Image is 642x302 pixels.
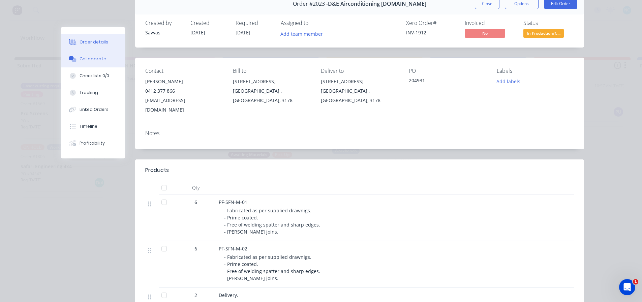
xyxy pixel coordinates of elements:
[281,20,348,26] div: Assigned to
[321,77,398,86] div: [STREET_ADDRESS]
[497,68,574,74] div: Labels
[80,90,98,96] div: Tracking
[80,39,108,45] div: Order details
[409,77,486,86] div: 204931
[61,135,125,152] button: Profitability
[321,86,398,105] div: [GEOGRAPHIC_DATA] , [GEOGRAPHIC_DATA], 3178
[194,245,197,252] span: 6
[145,29,182,36] div: Savvas
[219,292,238,298] span: Delivery.
[80,56,106,62] div: Collaborate
[293,1,328,7] span: Order #2023 -
[465,29,505,37] span: No
[145,86,222,96] div: 0412 377 866
[61,34,125,51] button: Order details
[190,20,227,26] div: Created
[619,279,635,295] iframe: Intercom live chat
[233,77,310,86] div: [STREET_ADDRESS]
[80,107,109,113] div: Linked Orders
[145,77,222,86] div: [PERSON_NAME]
[61,67,125,84] button: Checklists 0/0
[233,86,310,105] div: [GEOGRAPHIC_DATA] , [GEOGRAPHIC_DATA], 3178
[61,118,125,135] button: Timeline
[523,29,564,37] span: In Production/C...
[236,29,250,36] span: [DATE]
[224,207,320,235] span: - Fabricated as per supplied drawnigs. - Prime coated. - Free of welding spatter and sharp edges....
[194,292,197,299] span: 2
[233,68,310,74] div: Bill to
[145,77,222,115] div: [PERSON_NAME]0412 377 866[EMAIL_ADDRESS][DOMAIN_NAME]
[328,1,426,7] span: D&E Airconditioning [DOMAIN_NAME]
[633,279,638,284] span: 1
[523,29,564,39] button: In Production/C...
[406,20,457,26] div: Xero Order #
[61,51,125,67] button: Collaborate
[145,130,574,137] div: Notes
[406,29,457,36] div: INV-1912
[145,96,222,115] div: [EMAIL_ADDRESS][DOMAIN_NAME]
[219,199,247,205] span: PF-SFN-M-01
[219,245,247,252] span: PF-SFN-M-02
[281,29,327,38] button: Add team member
[176,181,216,194] div: Qty
[61,101,125,118] button: Linked Orders
[321,68,398,74] div: Deliver to
[523,20,574,26] div: Status
[61,84,125,101] button: Tracking
[409,68,486,74] div: PO
[190,29,205,36] span: [DATE]
[493,77,524,86] button: Add labels
[145,166,169,174] div: Products
[194,199,197,206] span: 6
[80,140,105,146] div: Profitability
[321,77,398,105] div: [STREET_ADDRESS][GEOGRAPHIC_DATA] , [GEOGRAPHIC_DATA], 3178
[277,29,326,38] button: Add team member
[465,20,515,26] div: Invoiced
[224,254,320,281] span: - Fabricated as per supplied drawnigs. - Prime coated. - Free of welding spatter and sharp edges....
[145,20,182,26] div: Created by
[236,20,273,26] div: Required
[145,68,222,74] div: Contact
[80,73,109,79] div: Checklists 0/0
[233,77,310,105] div: [STREET_ADDRESS][GEOGRAPHIC_DATA] , [GEOGRAPHIC_DATA], 3178
[80,123,97,129] div: Timeline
